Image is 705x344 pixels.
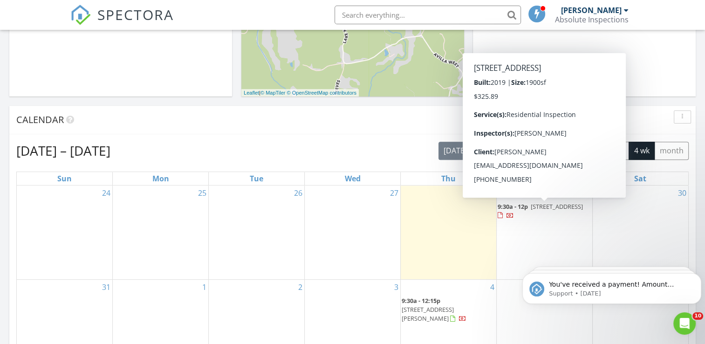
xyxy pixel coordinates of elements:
a: Monday [151,172,171,185]
a: Go to August 29, 2025 [580,186,592,200]
button: [DATE] [438,142,472,160]
h2: [DATE] – [DATE] [16,141,110,160]
td: Go to August 25, 2025 [113,186,209,280]
button: Next [500,141,521,160]
a: Go to September 1, 2025 [200,280,208,295]
a: Go to August 28, 2025 [484,186,496,200]
input: Search everything... [335,6,521,24]
span: Calendar [16,113,64,126]
a: 9:30a - 12p [STREET_ADDRESS] [498,202,583,220]
button: cal wk [598,142,630,160]
button: list [527,142,548,160]
iframe: Intercom live chat [673,312,696,335]
a: © MapTiler [260,90,286,96]
td: Go to August 30, 2025 [592,186,688,280]
button: 4 wk [629,142,655,160]
a: Go to August 27, 2025 [388,186,400,200]
a: Go to September 3, 2025 [392,280,400,295]
a: Go to August 24, 2025 [100,186,112,200]
a: Saturday [632,172,648,185]
button: Previous [478,141,500,160]
span: 9:30a - 12:15p [402,296,440,305]
a: Thursday [439,172,458,185]
a: Go to August 31, 2025 [100,280,112,295]
td: Go to August 28, 2025 [400,186,496,280]
span: 9:30a - 12p [498,202,528,211]
a: Go to August 26, 2025 [292,186,304,200]
a: 9:30a - 12:15p [STREET_ADDRESS][PERSON_NAME] [402,296,466,323]
a: © OpenStreetMap contributors [287,90,356,96]
td: Go to August 24, 2025 [17,186,113,280]
div: Absolute Inspections [555,15,629,24]
a: 9:30a - 12p [STREET_ADDRESS] [498,201,591,221]
span: [STREET_ADDRESS][PERSON_NAME] [402,305,454,323]
span: [STREET_ADDRESS] [531,202,583,211]
a: Wednesday [342,172,362,185]
button: week [570,142,598,160]
a: SPECTORA [70,13,174,32]
img: The Best Home Inspection Software - Spectora [70,5,91,25]
a: Tuesday [248,172,265,185]
button: month [654,142,689,160]
span: 10 [692,312,703,320]
a: Friday [538,172,551,185]
td: Go to August 29, 2025 [496,186,592,280]
div: | [241,89,359,97]
a: Go to August 30, 2025 [676,186,688,200]
td: Go to August 27, 2025 [305,186,401,280]
a: Leaflet [244,90,259,96]
a: Go to August 25, 2025 [196,186,208,200]
button: day [547,142,570,160]
iframe: Intercom notifications message [519,254,705,319]
td: Go to August 26, 2025 [209,186,305,280]
a: Sunday [55,172,74,185]
span: SPECTORA [97,5,174,24]
a: Go to September 2, 2025 [296,280,304,295]
div: [PERSON_NAME] [561,6,622,15]
a: 9:30a - 12:15p [STREET_ADDRESS][PERSON_NAME] [402,296,495,325]
a: Go to September 4, 2025 [488,280,496,295]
